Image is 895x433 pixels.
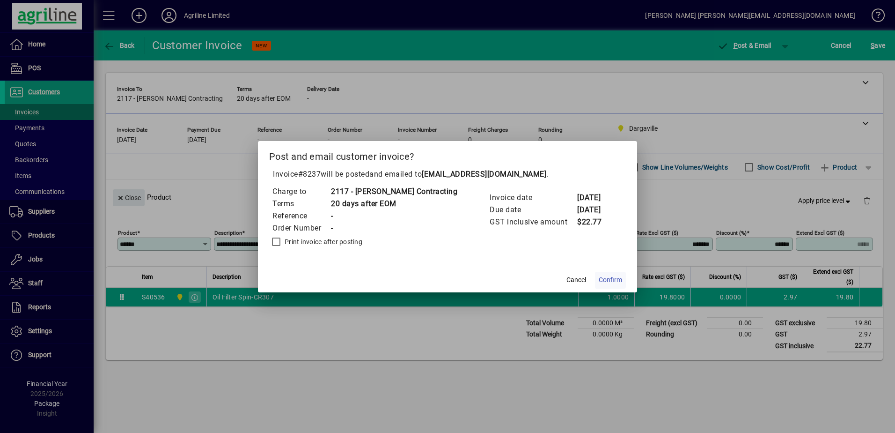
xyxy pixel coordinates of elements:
h2: Post and email customer invoice? [258,141,637,168]
label: Print invoice after posting [283,237,362,246]
td: [DATE] [577,204,614,216]
td: GST inclusive amount [489,216,577,228]
span: and emailed to [369,170,546,179]
td: $22.77 [577,216,614,228]
td: Order Number [272,222,330,234]
td: Invoice date [489,192,577,204]
td: Reference [272,210,330,222]
td: - [330,222,457,234]
span: #8237 [298,170,321,179]
span: Confirm [599,275,622,285]
td: [DATE] [577,192,614,204]
button: Confirm [595,272,626,289]
b: [EMAIL_ADDRESS][DOMAIN_NAME] [422,170,546,179]
td: 20 days after EOM [330,198,457,210]
button: Cancel [561,272,591,289]
td: - [330,210,457,222]
td: Charge to [272,186,330,198]
span: Cancel [566,275,586,285]
p: Invoice will be posted . [269,169,626,180]
td: Terms [272,198,330,210]
td: 2117 - [PERSON_NAME] Contracting [330,186,457,198]
td: Due date [489,204,577,216]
